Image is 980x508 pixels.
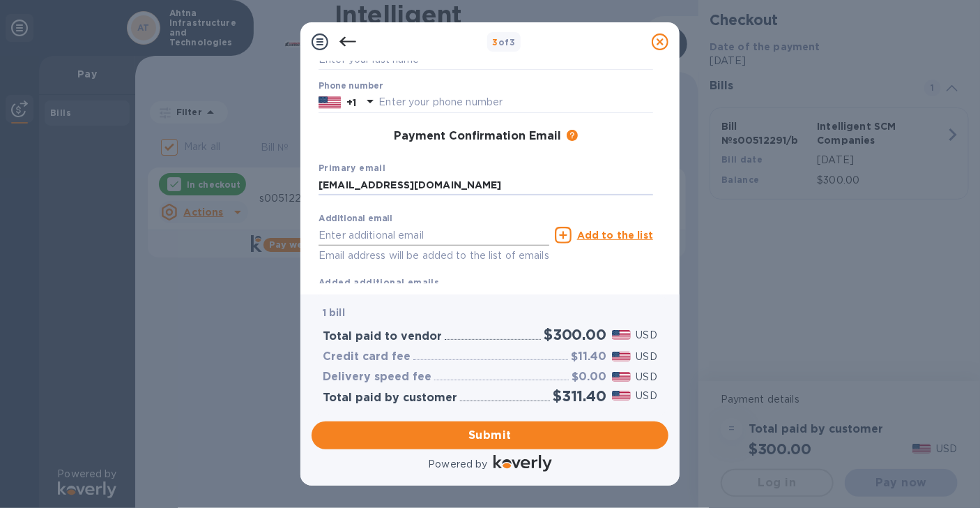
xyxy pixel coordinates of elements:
[323,350,411,364] h3: Credit card fee
[323,391,457,405] h3: Total paid by customer
[323,427,657,444] span: Submit
[612,330,631,340] img: USD
[323,371,431,384] h3: Delivery speed fee
[636,389,657,403] p: USD
[493,455,552,472] img: Logo
[636,350,657,364] p: USD
[378,92,653,113] input: Enter your phone number
[394,130,561,143] h3: Payment Confirmation Email
[493,37,516,47] b: of 3
[577,230,653,241] u: Add to the list
[572,371,606,384] h3: $0.00
[346,96,356,110] p: +1
[636,370,657,384] p: USD
[319,95,341,110] img: US
[323,330,442,343] h3: Total paid to vendor
[319,225,549,246] input: Enter additional email
[612,372,631,382] img: USD
[636,328,657,343] p: USD
[319,248,549,264] p: Email address will be added to the list of emails
[544,326,606,343] h2: $300.00
[553,387,606,405] h2: $311.40
[312,421,668,449] button: Submit
[571,350,606,364] h3: $11.40
[319,215,392,223] label: Additional email
[319,277,439,287] b: Added additional emails
[428,457,487,472] p: Powered by
[319,163,385,173] b: Primary email
[493,37,498,47] span: 3
[612,352,631,361] img: USD
[612,391,631,401] img: USD
[323,307,345,318] b: 1 bill
[319,82,383,91] label: Phone number
[319,175,653,196] input: Enter your primary name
